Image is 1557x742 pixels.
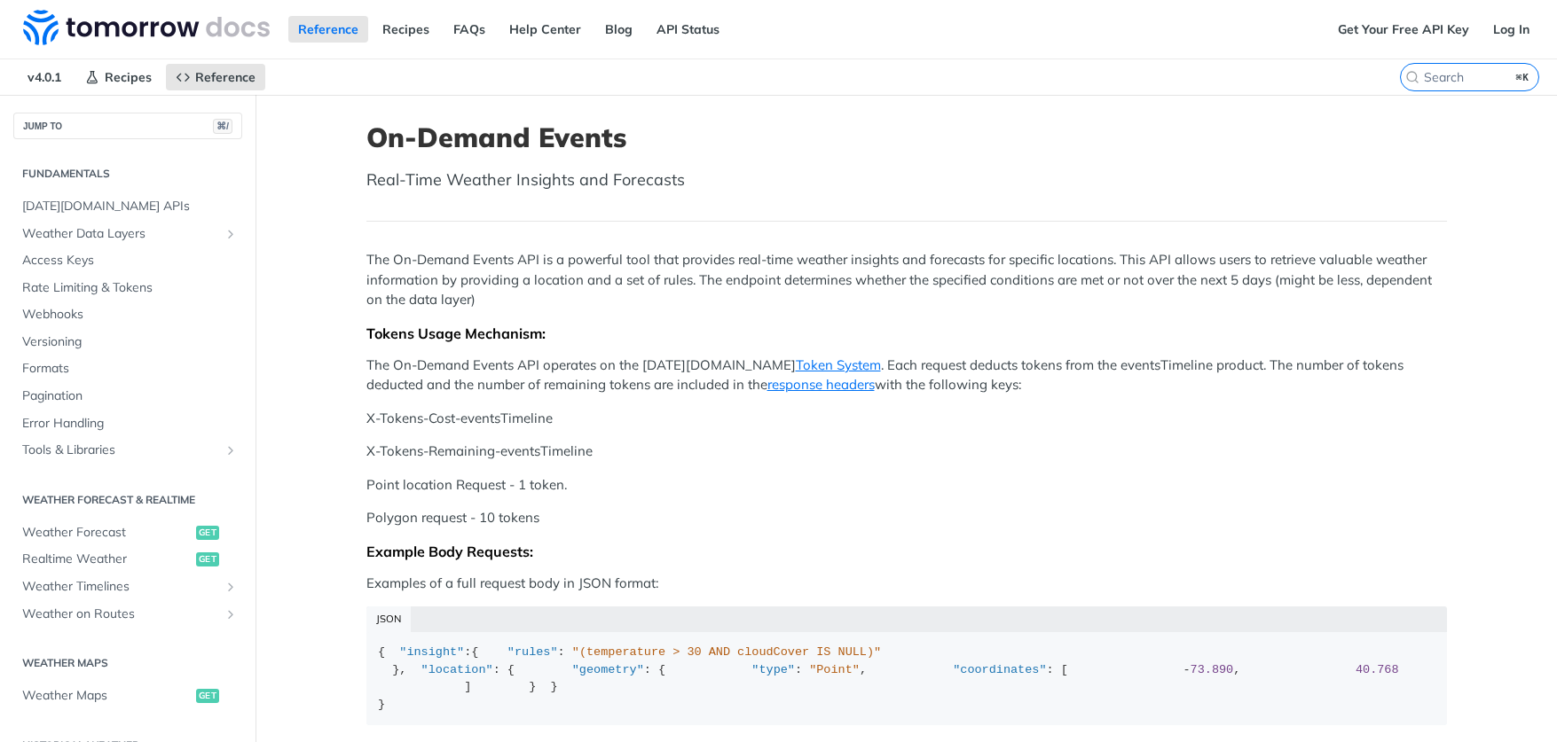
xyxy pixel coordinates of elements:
a: Help Center [499,16,591,43]
a: Access Keys [13,247,242,274]
p: The On-Demand Events API is a powerful tool that provides real-time weather insights and forecast... [366,250,1447,310]
a: Recipes [373,16,439,43]
span: Reference [195,69,256,85]
span: Weather Forecast [22,524,192,542]
span: get [196,526,219,540]
kbd: ⌘K [1512,68,1534,86]
a: Recipes [75,64,161,90]
a: Tools & LibrariesShow subpages for Tools & Libraries [13,437,242,464]
span: Realtime Weather [22,551,192,568]
a: Log In [1483,16,1539,43]
span: "(temperature > 30 AND cloudCover IS NULL)" [572,645,881,659]
span: Recipes [105,69,152,85]
span: Versioning [22,333,238,351]
span: Tools & Libraries [22,441,219,459]
span: Weather Timelines [22,578,219,596]
p: Point location Request - 1 token. [366,475,1447,496]
span: Rate Limiting & Tokens [22,279,238,297]
span: 73.890 [1191,663,1234,676]
button: Show subpages for Weather Data Layers [224,227,238,241]
h2: Weather Forecast & realtime [13,492,242,508]
span: Access Keys [22,252,238,269]
a: Versioning [13,329,242,355]
div: Tokens Usage Mechanism: [366,324,1447,342]
span: Webhooks [22,306,238,324]
p: Polygon request - 10 tokens [366,508,1447,528]
a: Blog [595,16,642,43]
a: Get Your Free API Key [1328,16,1479,43]
p: Real-Time Weather Insights and Forecasts [366,168,1447,192]
span: "geometry" [572,663,644,676]
h1: On-Demand Events [366,121,1447,153]
span: get [196,552,219,566]
button: Show subpages for Weather Timelines [224,580,238,594]
a: Rate Limiting & Tokens [13,275,242,301]
span: "insight" [399,645,464,659]
span: Pagination [22,387,238,405]
a: Formats [13,355,242,382]
div: { :{ : }, : { : { : , : [ , ] } } } [378,644,1435,713]
a: Weather TimelinesShow subpages for Weather Timelines [13,574,242,600]
p: X-Tokens-Remaining-eventsTimeline [366,441,1447,462]
p: The On-Demand Events API operates on the [DATE][DOMAIN_NAME] . Each request deducts tokens from t... [366,355,1447,395]
button: Show subpages for Tools & Libraries [224,443,238,457]
a: Reference [166,64,265,90]
a: API Status [647,16,729,43]
span: Error Handling [22,415,238,433]
a: Weather Forecastget [13,519,242,546]
span: v4.0.1 [18,64,71,90]
span: [DATE][DOMAIN_NAME] APIs [22,198,238,215]
span: "rules" [507,645,558,659]
span: 40.768 [1356,663,1399,676]
span: "location" [421,663,493,676]
img: Tomorrow.io Weather API Docs [23,10,270,45]
a: Error Handling [13,410,242,437]
button: JUMP TO⌘/ [13,113,242,139]
a: Token System [796,356,881,373]
svg: Search [1405,70,1419,84]
div: Example Body Requests: [366,543,1447,560]
span: "coordinates" [953,663,1046,676]
h2: Fundamentals [13,166,242,182]
a: response headers [767,376,875,393]
span: Weather on Routes [22,605,219,623]
span: "Point" [809,663,860,676]
a: Weather Data LayersShow subpages for Weather Data Layers [13,221,242,247]
span: ⌘/ [213,119,232,134]
a: Webhooks [13,301,242,328]
p: X-Tokens-Cost-eventsTimeline [366,409,1447,429]
span: Weather Data Layers [22,225,219,243]
span: Weather Maps [22,687,192,705]
span: get [196,689,219,703]
p: Examples of a full request body in JSON format: [366,574,1447,594]
span: - [1183,663,1190,676]
a: Realtime Weatherget [13,546,242,573]
button: Show subpages for Weather on Routes [224,607,238,621]
a: Reference [288,16,368,43]
a: Weather on RoutesShow subpages for Weather on Routes [13,601,242,628]
a: Weather Mapsget [13,683,242,709]
a: FAQs [444,16,495,43]
a: Pagination [13,383,242,410]
span: Formats [22,360,238,378]
a: [DATE][DOMAIN_NAME] APIs [13,193,242,220]
span: "type" [751,663,795,676]
h2: Weather Maps [13,655,242,671]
